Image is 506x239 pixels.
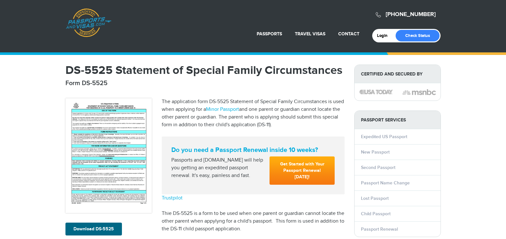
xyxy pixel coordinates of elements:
strong: PASSPORT SERVICES [355,111,441,129]
a: Expedited US Passport [361,134,407,139]
a: Travel Visas [295,31,325,37]
a: Passports [257,31,282,37]
a: Minor Passport [206,106,239,112]
a: Child Passport [361,211,390,217]
a: Second Passport [361,165,395,170]
a: Passport Renewal [361,226,398,232]
a: Passport Name Change [361,180,410,186]
strong: Do you need a Passport Renewal inside 10 weeks? [171,146,335,154]
a: Contact [338,31,359,37]
a: Login [377,33,392,38]
img: image description [402,88,436,96]
a: Lost Passport [361,196,389,201]
p: The application form DS-5525 Statement of Special Family Circumstances is used when applying for ... [162,98,345,129]
a: [PHONE_NUMBER] [386,11,436,18]
img: DS-5525 [65,98,152,213]
img: image description [359,90,393,94]
a: Get Started with Your Passport Renewal [DATE]! [270,156,335,185]
p: Thie DS-5525 is a form to be used when one parent or guardian cannot locate the other parent when... [162,210,345,233]
a: Trustpilot [162,195,183,201]
a: New Passport [361,149,390,155]
h2: Form DS-5525 [65,79,345,87]
a: Check Status [396,30,440,41]
a: Download DS-5525 [65,223,122,235]
strong: Certified and Secured by [355,65,441,83]
div: Passports and [DOMAIN_NAME] will help you getting an expedited passport renewal. It's easy, painl... [169,156,267,180]
a: Passports & [DOMAIN_NAME] [66,8,111,37]
h1: DS-5525 Statement of Special Family Circumstances [65,65,345,76]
